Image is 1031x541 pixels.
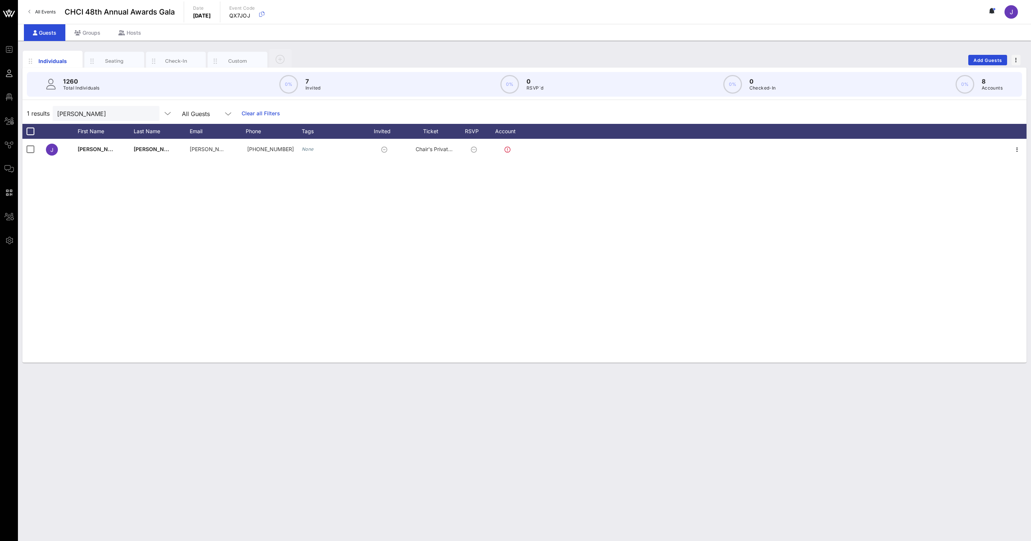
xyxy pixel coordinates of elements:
[488,124,530,139] div: Account
[36,57,69,65] div: Individuals
[749,77,776,86] p: 0
[968,55,1007,65] button: Add Guests
[177,106,237,121] div: All Guests
[63,77,100,86] p: 1260
[302,146,314,152] i: None
[247,146,294,152] span: 202-449-8845
[406,124,462,139] div: Ticket
[134,146,178,152] span: [PERSON_NAME]
[982,77,1003,86] p: 8
[182,110,210,117] div: All Guests
[50,147,53,153] span: J
[193,4,211,12] p: Date
[305,84,321,92] p: Invited
[109,24,150,41] div: Hosts
[982,84,1003,92] p: Accounts
[302,124,365,139] div: Tags
[1004,5,1018,19] div: J
[190,124,246,139] div: Email
[134,124,190,139] div: Last Name
[527,77,543,86] p: 0
[416,146,477,152] span: Chair's Private Reception
[159,57,193,65] div: Check-In
[527,84,543,92] p: RSVP`d
[365,124,406,139] div: Invited
[749,84,776,92] p: Checked-In
[98,57,131,65] div: Seating
[242,109,280,118] a: Clear all Filters
[63,84,100,92] p: Total Individuals
[78,124,134,139] div: First Name
[65,6,175,18] span: CHCI 48th Annual Awards Gala
[1010,8,1013,16] span: J
[246,124,302,139] div: Phone
[24,24,65,41] div: Guests
[65,24,109,41] div: Groups
[305,77,321,86] p: 7
[27,109,50,118] span: 1 results
[24,6,60,18] a: All Events
[221,57,254,65] div: Custom
[229,12,255,19] p: QX7JOJ
[973,57,1003,63] span: Add Guests
[462,124,488,139] div: RSVP
[78,146,122,152] span: [PERSON_NAME]
[193,12,211,19] p: [DATE]
[35,9,56,15] span: All Events
[229,4,255,12] p: Event Code
[190,146,366,152] span: [PERSON_NAME][EMAIL_ADDRESS][PERSON_NAME][DOMAIN_NAME]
